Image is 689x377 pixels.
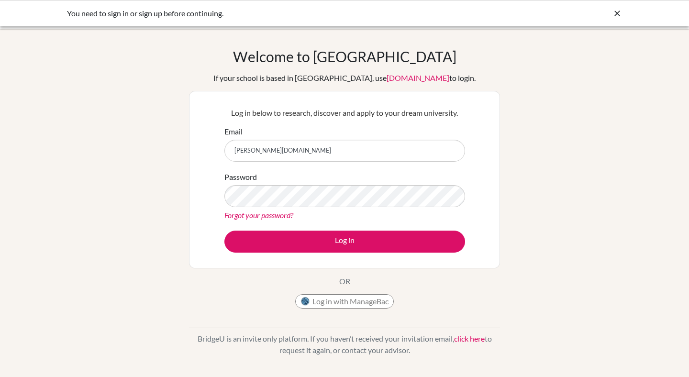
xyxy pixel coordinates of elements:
[387,73,449,82] a: [DOMAIN_NAME]
[224,211,293,220] a: Forgot your password?
[339,276,350,287] p: OR
[189,333,500,356] p: BridgeU is an invite only platform. If you haven’t received your invitation email, to request it ...
[213,72,476,84] div: If your school is based in [GEOGRAPHIC_DATA], use to login.
[454,334,485,343] a: click here
[224,231,465,253] button: Log in
[224,107,465,119] p: Log in below to research, discover and apply to your dream university.
[224,126,243,137] label: Email
[67,8,478,19] div: You need to sign in or sign up before continuing.
[295,294,394,309] button: Log in with ManageBac
[233,48,456,65] h1: Welcome to [GEOGRAPHIC_DATA]
[224,171,257,183] label: Password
